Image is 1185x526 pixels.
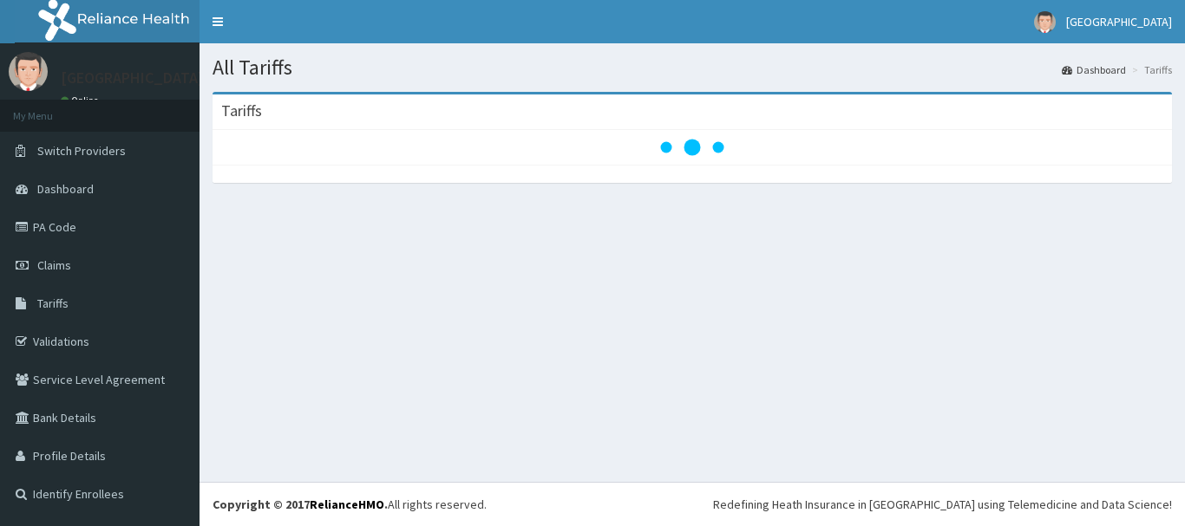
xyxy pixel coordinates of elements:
[200,482,1185,526] footer: All rights reserved.
[213,56,1172,79] h1: All Tariffs
[713,496,1172,513] div: Redefining Heath Insurance in [GEOGRAPHIC_DATA] using Telemedicine and Data Science!
[61,70,204,86] p: [GEOGRAPHIC_DATA]
[1062,62,1126,77] a: Dashboard
[37,143,126,159] span: Switch Providers
[37,295,69,311] span: Tariffs
[37,257,71,273] span: Claims
[310,497,384,512] a: RelianceHMO
[213,497,388,512] strong: Copyright © 2017 .
[1034,11,1056,33] img: User Image
[61,94,102,107] a: Online
[221,103,262,119] h3: Tariffs
[1128,62,1172,77] li: Tariffs
[658,113,727,182] svg: audio-loading
[1066,14,1172,29] span: [GEOGRAPHIC_DATA]
[37,181,94,197] span: Dashboard
[9,52,48,91] img: User Image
